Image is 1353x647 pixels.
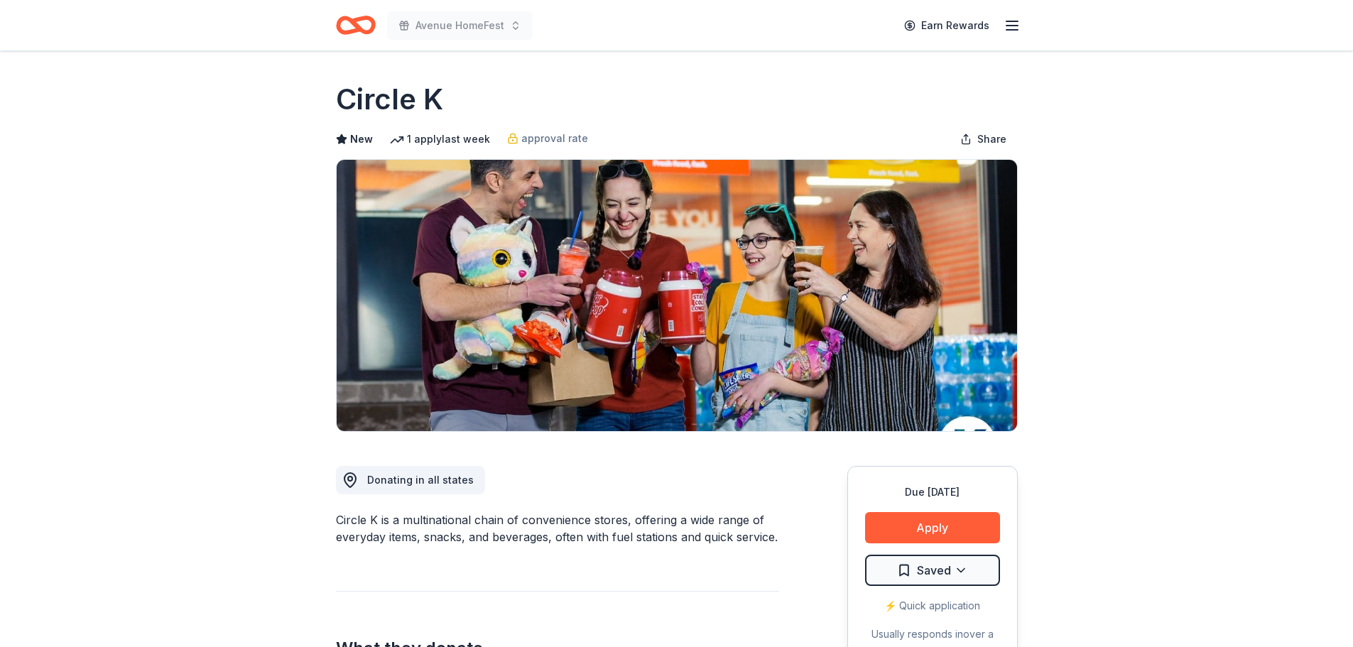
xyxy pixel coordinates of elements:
[387,11,533,40] button: Avenue HomeFest
[336,80,443,119] h1: Circle K
[865,484,1000,501] div: Due [DATE]
[390,131,490,148] div: 1 apply last week
[336,511,779,545] div: Circle K is a multinational chain of convenience stores, offering a wide range of everyday items,...
[977,131,1006,148] span: Share
[896,13,998,38] a: Earn Rewards
[521,130,588,147] span: approval rate
[507,130,588,147] a: approval rate
[350,131,373,148] span: New
[367,474,474,486] span: Donating in all states
[336,9,376,42] a: Home
[865,555,1000,586] button: Saved
[949,125,1018,153] button: Share
[917,561,951,580] span: Saved
[415,17,504,34] span: Avenue HomeFest
[865,512,1000,543] button: Apply
[337,160,1017,431] img: Image for Circle K
[865,597,1000,614] div: ⚡️ Quick application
